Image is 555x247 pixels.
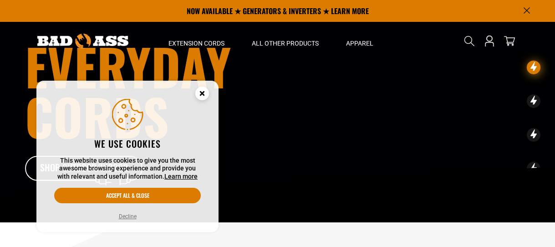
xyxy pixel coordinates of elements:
aside: Cookie Consent [36,81,219,233]
a: Shop Outdoor/Indoor [25,156,143,181]
span: Apparel [346,39,373,47]
summary: Extension Cords [155,22,238,60]
p: This website uses cookies to give you the most awesome browsing experience and provide you with r... [54,157,201,181]
span: All Other Products [252,39,319,47]
button: Accept all & close [54,188,201,203]
a: Learn more [164,173,198,180]
summary: All Other Products [238,22,332,60]
h1: Everyday cords [25,41,328,141]
summary: Search [462,34,477,48]
button: Decline [116,212,139,221]
h2: We use cookies [54,138,201,149]
img: Bad Ass Extension Cords [37,34,128,49]
summary: Apparel [332,22,387,60]
span: Extension Cords [168,39,224,47]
